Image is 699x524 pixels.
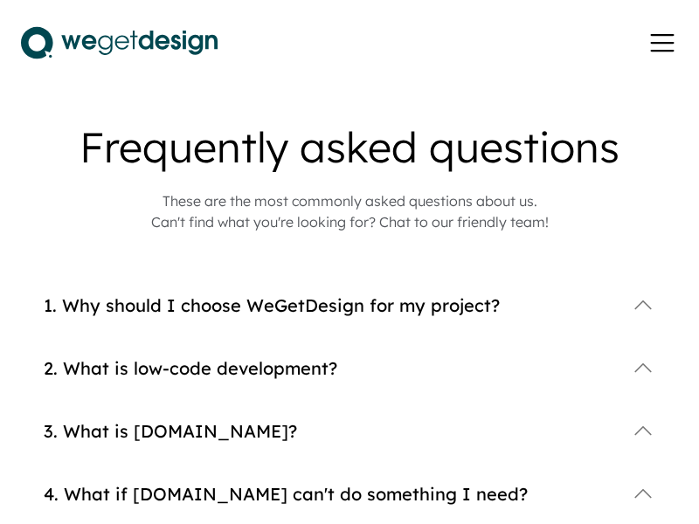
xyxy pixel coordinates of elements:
[151,190,549,232] div: These are the most commonly asked questions about us. Can't find what you're looking for? Chat to...
[44,356,614,381] div: 2. What is low-code development?
[44,293,614,318] div: 1. Why should I choose WeGetDesign for my project?
[44,419,614,444] div: 3. What is [DOMAIN_NAME]?
[14,122,685,173] div: Frequently asked questions
[21,21,218,65] img: logo.svg
[44,482,614,507] div: 4. What if [DOMAIN_NAME] can't do something I need?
